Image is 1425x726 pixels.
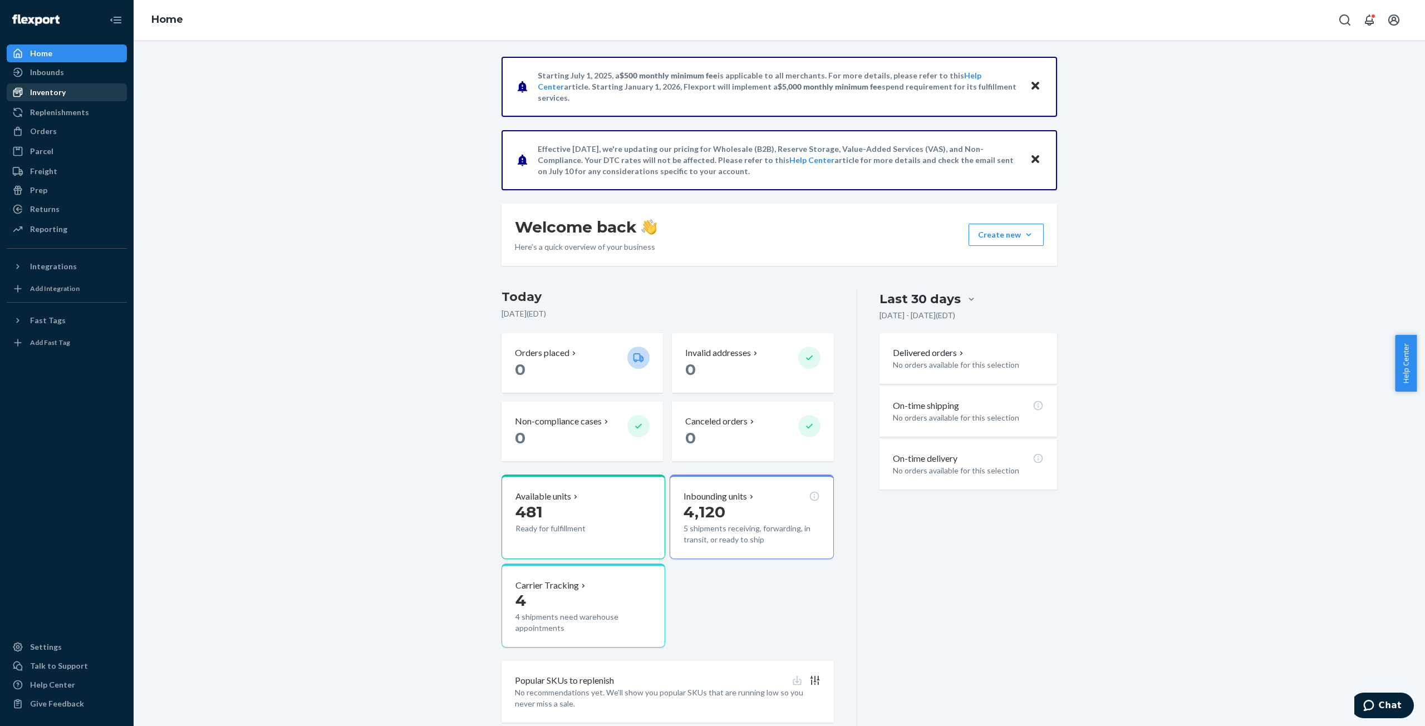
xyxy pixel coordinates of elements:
[30,284,80,293] div: Add Integration
[105,9,127,31] button: Close Navigation
[515,674,614,687] p: Popular SKUs to replenish
[7,312,127,329] button: Fast Tags
[789,155,834,165] a: Help Center
[893,347,966,359] button: Delivered orders
[1358,9,1380,31] button: Open notifications
[515,347,569,359] p: Orders placed
[1028,78,1043,95] button: Close
[538,70,1019,103] p: Starting July 1, 2025, a is applicable to all merchants. For more details, please refer to this a...
[30,224,67,235] div: Reporting
[7,695,127,713] button: Give Feedback
[7,142,127,160] a: Parcel
[515,687,820,709] p: No recommendations yet. We’ll show you popular SKUs that are running low so you never miss a sale.
[1334,9,1356,31] button: Open Search Box
[515,523,618,534] p: Ready for fulfillment
[684,502,725,521] span: 4,120
[30,166,57,177] div: Freight
[7,103,127,121] a: Replenishments
[515,502,543,521] span: 481
[30,126,57,137] div: Orders
[672,333,833,393] button: Invalid addresses 0
[515,591,526,610] span: 4
[778,82,882,91] span: $5,000 monthly minimum fee
[515,217,657,237] h1: Welcome back
[684,523,819,545] p: 5 shipments receiving, forwarding, in transit, or ready to ship
[12,14,60,26] img: Flexport logo
[30,698,84,709] div: Give Feedback
[685,347,751,359] p: Invalid addresses
[30,641,62,653] div: Settings
[7,83,127,101] a: Inventory
[515,579,579,592] p: Carrier Tracking
[30,261,77,272] div: Integrations
[502,308,834,319] p: [DATE] ( EDT )
[502,475,665,559] button: Available units481Ready for fulfillment
[879,310,955,321] p: [DATE] - [DATE] ( EDT )
[7,280,127,298] a: Add Integration
[685,415,748,428] p: Canceled orders
[30,146,53,157] div: Parcel
[30,204,60,215] div: Returns
[969,224,1044,246] button: Create new
[7,181,127,199] a: Prep
[538,144,1019,177] p: Effective [DATE], we're updating our pricing for Wholesale (B2B), Reserve Storage, Value-Added Se...
[1383,9,1405,31] button: Open account menu
[672,402,833,461] button: Canceled orders 0
[30,679,75,690] div: Help Center
[7,200,127,218] a: Returns
[502,288,834,306] h3: Today
[30,315,66,326] div: Fast Tags
[515,428,525,447] span: 0
[893,452,957,465] p: On-time delivery
[7,162,127,180] a: Freight
[685,360,696,379] span: 0
[30,87,66,98] div: Inventory
[893,465,1044,476] p: No orders available for this selection
[30,338,70,347] div: Add Fast Tag
[7,220,127,238] a: Reporting
[515,490,571,503] p: Available units
[620,71,718,80] span: $500 monthly minimum fee
[7,258,127,275] button: Integrations
[7,334,127,352] a: Add Fast Tag
[7,63,127,81] a: Inbounds
[30,107,89,118] div: Replenishments
[7,676,127,694] a: Help Center
[515,611,651,634] p: 4 shipments need warehouse appointments
[515,415,602,428] p: Non-compliance cases
[7,45,127,62] a: Home
[7,657,127,675] button: Talk to Support
[502,564,665,648] button: Carrier Tracking44 shipments need warehouse appointments
[502,402,663,461] button: Non-compliance cases 0
[641,219,657,235] img: hand-wave emoji
[1395,335,1417,392] button: Help Center
[7,638,127,656] a: Settings
[685,428,696,447] span: 0
[30,660,88,671] div: Talk to Support
[684,490,747,503] p: Inbounding units
[515,241,657,253] p: Here’s a quick overview of your business
[502,333,663,393] button: Orders placed 0
[30,185,47,196] div: Prep
[30,67,64,78] div: Inbounds
[879,290,961,308] div: Last 30 days
[1354,693,1414,720] iframe: Opens a widget where you can chat to one of our agents
[142,4,192,36] ol: breadcrumbs
[151,13,183,26] a: Home
[515,360,525,379] span: 0
[1028,152,1043,168] button: Close
[893,359,1044,371] p: No orders available for this selection
[893,399,959,412] p: On-time shipping
[30,48,52,59] div: Home
[893,412,1044,423] p: No orders available for this selection
[670,475,833,559] button: Inbounding units4,1205 shipments receiving, forwarding, in transit, or ready to ship
[7,122,127,140] a: Orders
